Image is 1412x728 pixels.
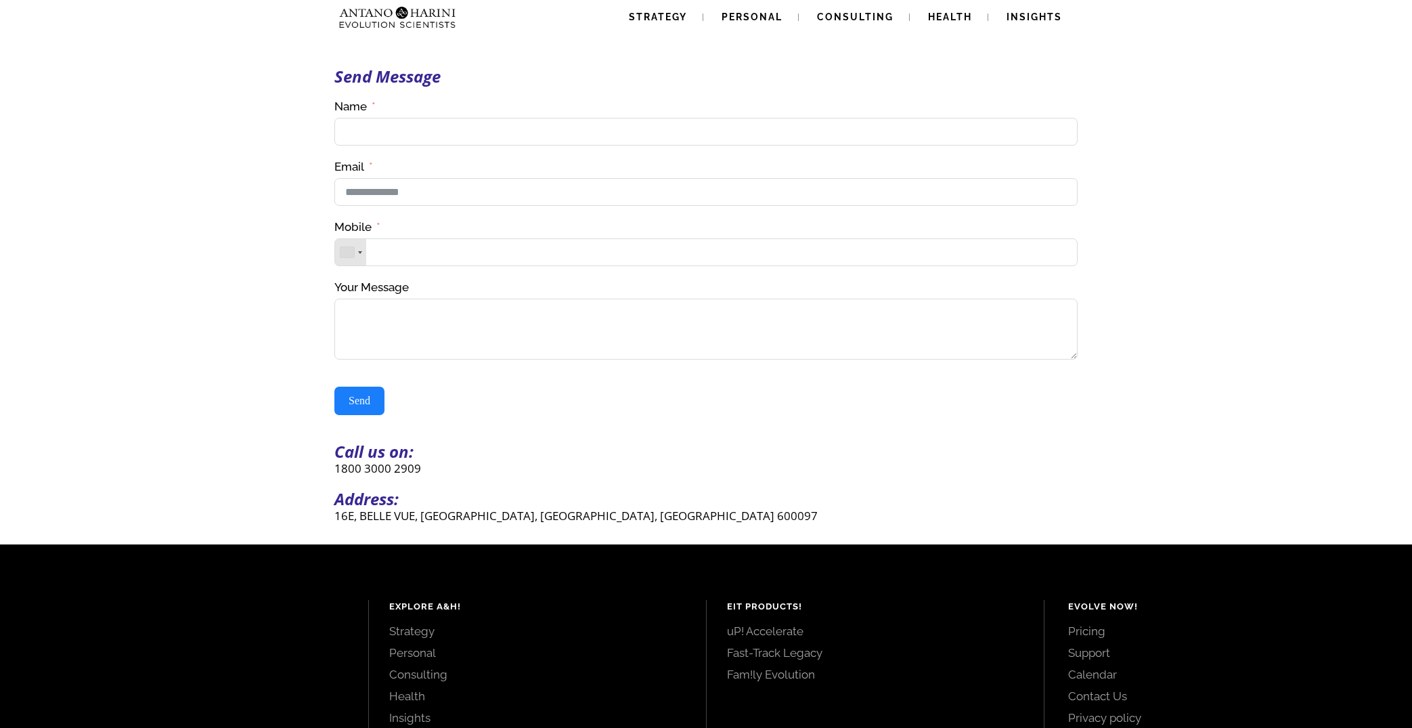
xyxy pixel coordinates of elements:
strong: Send Message [334,65,441,87]
a: Consulting [389,667,686,682]
a: Fam!ly Evolution [727,667,1023,682]
p: 16E, BELLE VUE, [GEOGRAPHIC_DATA], [GEOGRAPHIC_DATA], [GEOGRAPHIC_DATA] 600097 [334,508,1078,523]
button: Send [334,387,384,415]
a: Contact Us [1068,689,1382,704]
strong: Call us on: [334,440,414,463]
strong: Address: [334,488,399,510]
a: Fast-Track Legacy [727,645,1023,660]
a: uP! Accelerate [727,624,1023,639]
h4: EIT Products! [727,600,1023,614]
a: Pricing [1068,624,1382,639]
a: Insights [389,710,686,725]
div: Telephone country code [335,239,366,265]
textarea: Your Message [334,299,1078,360]
a: Strategy [389,624,686,639]
a: Privacy policy [1068,710,1382,725]
span: Insights [1007,12,1062,22]
label: Your Message [334,280,409,295]
span: Strategy [629,12,687,22]
a: Personal [389,645,686,660]
label: Mobile [334,219,380,235]
label: Name [334,99,376,114]
input: Mobile [334,238,1078,266]
p: 1800 3000 2909 [334,461,1078,476]
span: Personal [722,12,782,22]
label: Email [334,159,373,175]
span: Health [928,12,972,22]
a: Calendar [1068,667,1382,682]
a: Support [1068,645,1382,660]
input: Email [334,178,1078,206]
h4: Explore A&H! [389,600,686,614]
a: Health [389,689,686,704]
h4: Evolve Now! [1068,600,1382,614]
span: Consulting [817,12,893,22]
